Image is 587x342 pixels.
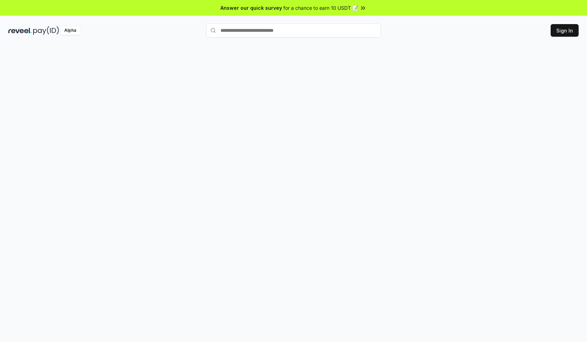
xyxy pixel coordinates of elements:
[220,4,282,12] span: Answer our quick survey
[283,4,358,12] span: for a chance to earn 10 USDT 📝
[33,26,59,35] img: pay_id
[8,26,32,35] img: reveel_dark
[551,24,579,37] button: Sign In
[60,26,80,35] div: Alpha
